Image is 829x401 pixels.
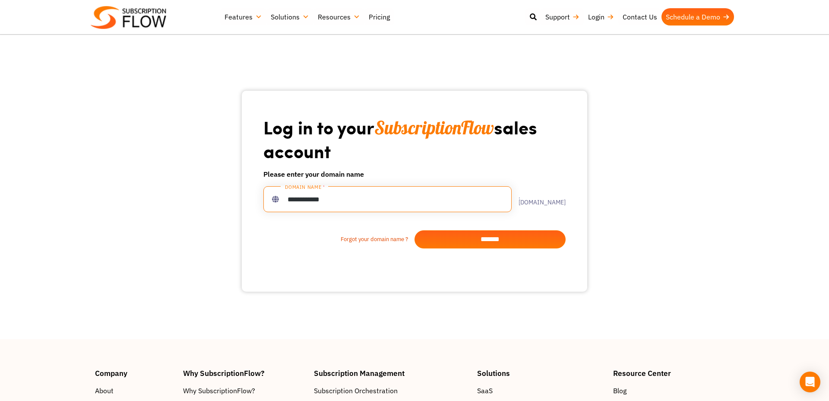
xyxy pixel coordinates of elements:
a: Forgot your domain name ? [263,235,414,244]
label: .[DOMAIN_NAME] [512,193,566,205]
h4: Solutions [477,369,604,377]
h4: Why SubscriptionFlow? [183,369,306,377]
h4: Subscription Management [314,369,468,377]
a: Subscription Orchestration [314,385,468,396]
a: Resources [313,8,364,25]
a: Features [220,8,266,25]
img: Subscriptionflow [91,6,166,29]
div: Open Intercom Messenger [800,372,820,392]
span: Blog [613,385,626,396]
span: Why SubscriptionFlow? [183,385,255,396]
h4: Company [95,369,174,377]
a: Support [541,8,584,25]
a: Blog [613,385,734,396]
a: Pricing [364,8,394,25]
a: About [95,385,174,396]
span: SubscriptionFlow [374,116,494,139]
span: SaaS [477,385,493,396]
h1: Log in to your sales account [263,116,566,162]
span: About [95,385,114,396]
a: Schedule a Demo [661,8,734,25]
a: Solutions [266,8,313,25]
a: Login [584,8,618,25]
h6: Please enter your domain name [263,169,566,179]
h4: Resource Center [613,369,734,377]
span: Subscription Orchestration [314,385,398,396]
a: Contact Us [618,8,661,25]
a: SaaS [477,385,604,396]
a: Why SubscriptionFlow? [183,385,306,396]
